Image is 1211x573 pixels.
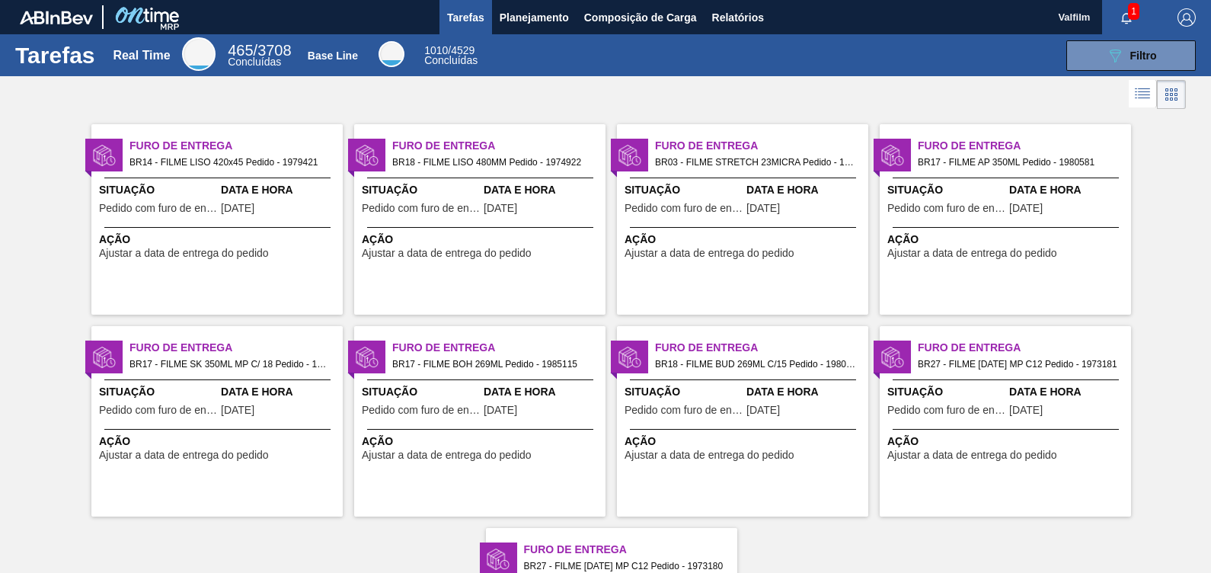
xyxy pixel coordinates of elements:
span: Data e Hora [746,182,864,198]
span: / 3708 [228,42,291,59]
div: Visão em Lista [1129,80,1157,109]
span: Ajustar a data de entrega do pedido [625,450,794,461]
span: Pedido com furo de entrega [99,203,217,214]
span: Data e Hora [221,182,339,198]
span: Data e Hora [1009,182,1127,198]
span: 01/09/2025, [746,405,780,416]
span: Furo de Entrega [129,340,343,356]
span: Situação [99,182,217,198]
img: TNhmsLtSVTkK8tSr43FrP2fwEKptu5GPRR3wAAAABJRU5ErkJggg== [20,11,93,24]
span: Ação [887,434,1127,450]
span: 1 [1128,3,1139,20]
span: Ação [99,434,339,450]
span: Concluídas [424,54,478,66]
span: Planejamento [500,8,569,27]
span: Situação [362,182,480,198]
span: Situação [362,384,480,400]
div: Base Line [424,46,478,66]
span: Pedido com furo de entrega [362,405,480,416]
span: BR17 - FILME AP 350ML Pedido - 1980581 [918,154,1119,171]
img: status [356,144,379,167]
span: Concluídas [228,56,281,68]
div: Real Time [228,44,291,67]
span: Pedido com furo de entrega [887,203,1005,214]
span: Data e Hora [221,384,339,400]
span: Relatórios [712,8,764,27]
span: Data e Hora [1009,384,1127,400]
span: 01/09/2025, [484,203,517,214]
span: Tarefas [447,8,484,27]
div: Real Time [182,37,216,71]
img: status [356,346,379,369]
span: 01/09/2025, [221,405,254,416]
span: Ajustar a data de entrega do pedido [887,248,1057,259]
span: BR14 - FILME LISO 420x45 Pedido - 1979421 [129,154,331,171]
span: / 4529 [424,44,474,56]
span: Data e Hora [484,384,602,400]
div: Visão em Cards [1157,80,1186,109]
img: status [487,548,510,571]
span: BR03 - FILME STRETCH 23MICRA Pedido - 1997784 [655,154,856,171]
span: Situação [887,384,1005,400]
span: Pedido com furo de entrega [625,405,743,416]
button: Filtro [1066,40,1196,71]
img: status [881,346,904,369]
span: Ação [362,232,602,248]
span: Ajustar a data de entrega do pedido [887,450,1057,461]
span: Situação [99,384,217,400]
span: BR17 - FILME BOH 269ML Pedido - 1985115 [392,356,593,373]
span: Furo de Entrega [655,340,868,356]
div: Base Line [379,41,404,67]
span: Ação [625,232,864,248]
span: 01/09/2025, [1009,203,1043,214]
span: Furo de Entrega [918,340,1131,356]
span: BR17 - FILME SK 350ML MP C/ 18 Pedido - 1984217 [129,356,331,373]
span: BR27 - FILME BC 473 MP C12 Pedido - 1973181 [918,356,1119,373]
span: BR18 - FILME BUD 269ML C/15 Pedido - 1980569 [655,356,856,373]
span: Ação [887,232,1127,248]
img: Logout [1177,8,1196,27]
img: status [93,346,116,369]
span: Furo de Entrega [129,138,343,154]
span: Ação [99,232,339,248]
div: Base Line [308,50,358,62]
h1: Tarefas [15,46,95,64]
span: Situação [625,182,743,198]
img: status [618,346,641,369]
div: Real Time [113,49,170,62]
span: Furo de Entrega [392,138,605,154]
span: Ajustar a data de entrega do pedido [625,248,794,259]
span: Pedido com furo de entrega [887,405,1005,416]
img: status [881,144,904,167]
span: 1010 [424,44,448,56]
span: Furo de Entrega [392,340,605,356]
span: 465 [228,42,253,59]
span: 01/09/2025, [746,203,780,214]
span: Data e Hora [484,182,602,198]
span: Data e Hora [746,384,864,400]
span: Furo de Entrega [918,138,1131,154]
span: Composição de Carga [584,8,697,27]
span: Ajustar a data de entrega do pedido [362,450,532,461]
span: BR18 - FILME LISO 480MM Pedido - 1974922 [392,154,593,171]
img: status [93,144,116,167]
span: Pedido com furo de entrega [625,203,743,214]
span: Pedido com furo de entrega [362,203,480,214]
span: Ajustar a data de entrega do pedido [99,450,269,461]
button: Notificações [1102,7,1151,28]
span: 01/09/2025, [1009,405,1043,416]
span: Situação [625,384,743,400]
span: Ajustar a data de entrega do pedido [99,248,269,259]
span: Furo de Entrega [655,138,868,154]
span: Furo de Entrega [524,542,737,558]
span: Situação [887,182,1005,198]
span: Ação [625,434,864,450]
span: 29/08/2025, [221,203,254,214]
span: Ação [362,434,602,450]
img: status [618,144,641,167]
span: 01/09/2025, [484,405,517,416]
span: Ajustar a data de entrega do pedido [362,248,532,259]
span: Filtro [1130,50,1157,62]
span: Pedido com furo de entrega [99,405,217,416]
